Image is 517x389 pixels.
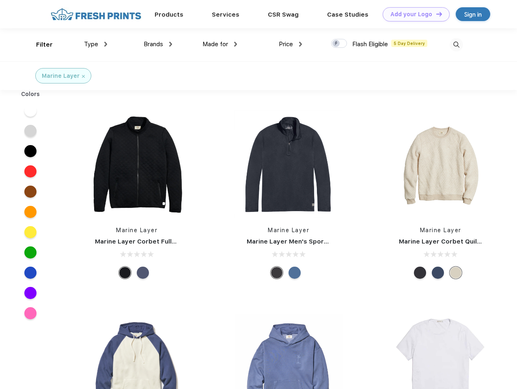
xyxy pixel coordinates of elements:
[387,110,495,218] img: func=resize&h=266
[268,227,309,233] a: Marine Layer
[352,41,388,48] span: Flash Eligible
[83,110,191,218] img: func=resize&h=266
[420,227,461,233] a: Marine Layer
[289,267,301,279] div: Deep Denim
[234,42,237,47] img: dropdown.png
[268,11,299,18] a: CSR Swag
[212,11,239,18] a: Services
[119,267,131,279] div: Black
[450,38,463,51] img: desktop_search.svg
[15,90,46,98] div: Colors
[155,11,183,18] a: Products
[450,267,462,279] div: Oat Heather
[82,75,85,78] img: filter_cancel.svg
[414,267,426,279] div: Charcoal
[436,12,442,16] img: DT
[169,42,172,47] img: dropdown.png
[116,227,157,233] a: Marine Layer
[144,41,163,48] span: Brands
[391,40,427,47] span: 5 Day Delivery
[299,42,302,47] img: dropdown.png
[95,238,207,245] a: Marine Layer Corbet Full-Zip Jacket
[42,72,80,80] div: Marine Layer
[279,41,293,48] span: Price
[84,41,98,48] span: Type
[456,7,490,21] a: Sign in
[104,42,107,47] img: dropdown.png
[137,267,149,279] div: Navy
[432,267,444,279] div: Navy Heather
[235,110,343,218] img: func=resize&h=266
[464,10,482,19] div: Sign in
[247,238,364,245] a: Marine Layer Men's Sport Quarter Zip
[271,267,283,279] div: Charcoal
[36,40,53,49] div: Filter
[390,11,432,18] div: Add your Logo
[202,41,228,48] span: Made for
[48,7,144,21] img: fo%20logo%202.webp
